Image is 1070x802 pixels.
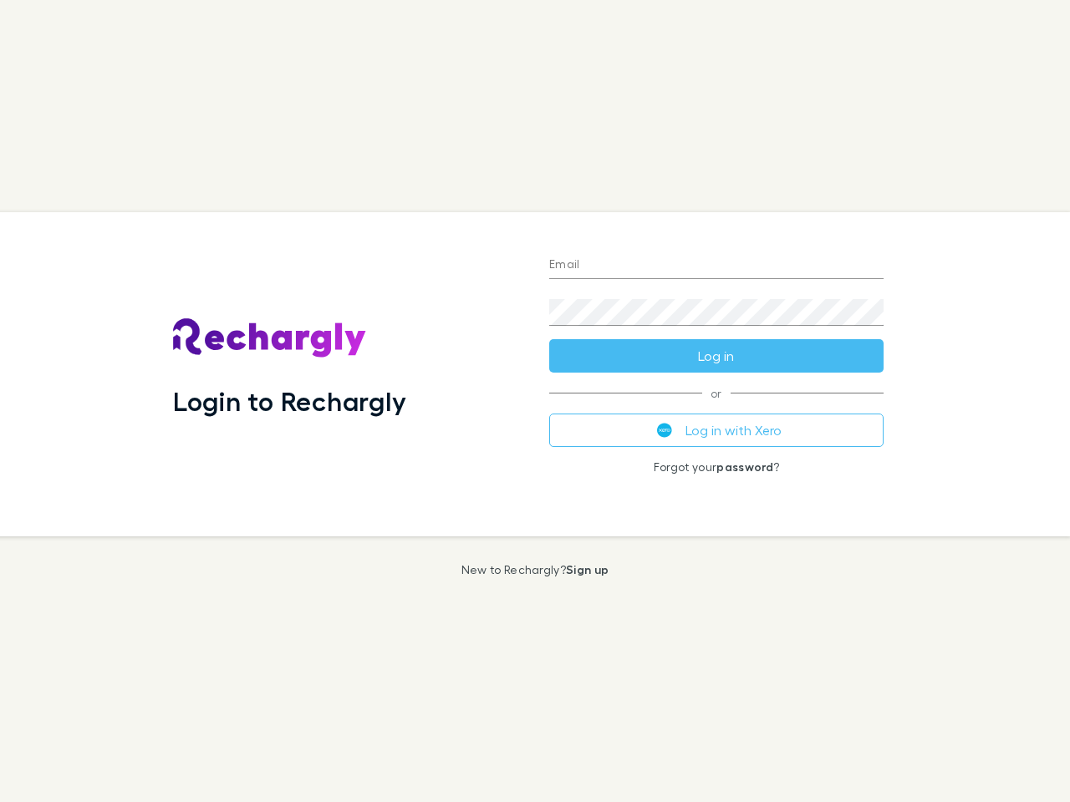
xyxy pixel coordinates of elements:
img: Rechargly's Logo [173,318,367,358]
button: Log in [549,339,884,373]
h1: Login to Rechargly [173,385,406,417]
button: Log in with Xero [549,414,884,447]
span: or [549,393,884,393]
p: Forgot your ? [549,460,884,474]
a: password [716,459,773,474]
img: Xero's logo [657,423,672,438]
a: Sign up [566,562,609,576]
p: New to Rechargly? [461,563,609,576]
